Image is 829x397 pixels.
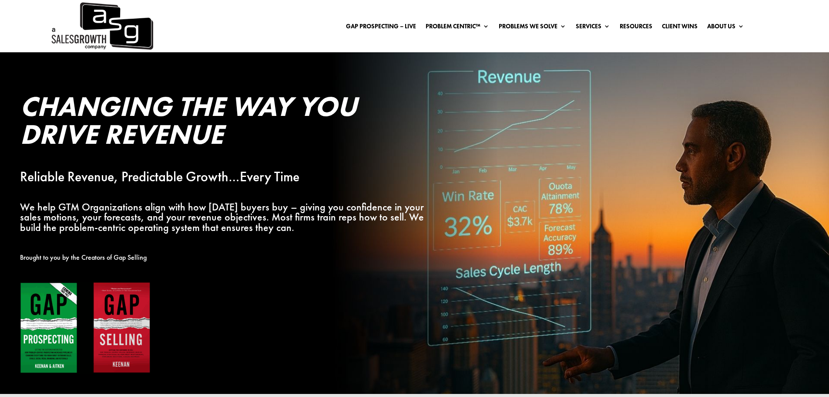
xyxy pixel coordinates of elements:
[707,23,744,33] a: About Us
[20,92,428,153] h2: Changing the Way You Drive Revenue
[576,23,610,33] a: Services
[20,282,151,374] img: Gap Books
[346,23,416,33] a: Gap Prospecting – LIVE
[426,23,489,33] a: Problem Centric™
[20,172,428,182] p: Reliable Revenue, Predictable Growth…Every Time
[499,23,566,33] a: Problems We Solve
[662,23,698,33] a: Client Wins
[20,202,428,233] p: We help GTM Organizations align with how [DATE] buyers buy – giving you confidence in your sales ...
[20,252,428,263] p: Brought to you by the Creators of Gap Selling
[620,23,652,33] a: Resources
